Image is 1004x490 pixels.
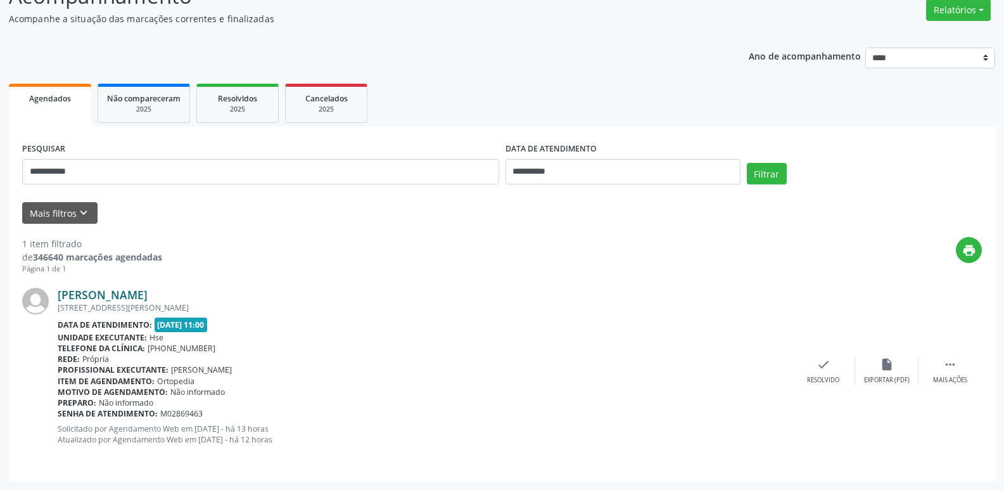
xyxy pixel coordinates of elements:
span: Resolvidos [218,93,257,104]
b: Data de atendimento: [58,319,152,330]
b: Telefone da clínica: [58,343,145,354]
i: print [962,243,976,257]
i: insert_drive_file [880,358,894,371]
span: Não informado [99,397,153,408]
label: DATA DE ATENDIMENTO [505,139,597,159]
p: Solicitado por Agendamento Web em [DATE] - há 13 horas Atualizado por Agendamento Web em [DATE] -... [58,423,792,445]
p: Acompanhe a situação das marcações correntes e finalizadas [9,12,699,25]
div: [STREET_ADDRESS][PERSON_NAME] [58,302,792,313]
button: Filtrar [747,163,787,184]
div: 1 item filtrado [22,237,162,250]
div: Resolvido [807,376,839,385]
b: Rede: [58,354,80,364]
div: de [22,250,162,264]
button: Mais filtroskeyboard_arrow_down [22,202,98,224]
b: Preparo: [58,397,96,408]
a: [PERSON_NAME] [58,288,148,302]
span: Própria [82,354,109,364]
p: Ano de acompanhamento [749,48,861,63]
div: 2025 [107,105,181,114]
div: 2025 [206,105,269,114]
span: Ortopedia [157,376,194,387]
span: Agendados [29,93,71,104]
label: PESQUISAR [22,139,65,159]
button: print [956,237,982,263]
span: Cancelados [305,93,348,104]
span: Hse [149,332,163,343]
div: Página 1 de 1 [22,264,162,274]
i:  [943,358,957,371]
b: Unidade executante: [58,332,147,343]
b: Senha de atendimento: [58,408,158,419]
span: [PHONE_NUMBER] [148,343,215,354]
div: Exportar (PDF) [864,376,910,385]
b: Item de agendamento: [58,376,155,387]
span: [DATE] 11:00 [155,318,208,332]
b: Motivo de agendamento: [58,387,168,397]
i: keyboard_arrow_down [77,206,91,220]
div: Mais ações [933,376,967,385]
div: 2025 [295,105,358,114]
b: Profissional executante: [58,364,168,375]
span: [PERSON_NAME] [171,364,232,375]
span: Não informado [170,387,225,397]
strong: 346640 marcações agendadas [33,251,162,263]
img: img [22,288,49,314]
i: check [817,358,830,371]
span: Não compareceram [107,93,181,104]
span: M02869463 [160,408,203,419]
